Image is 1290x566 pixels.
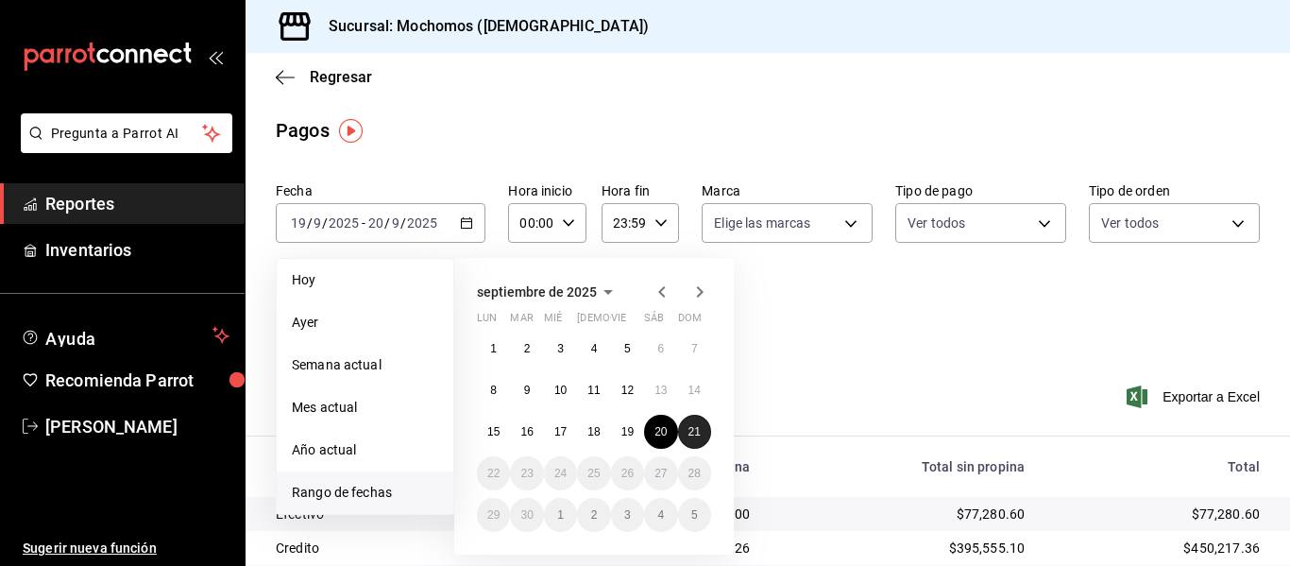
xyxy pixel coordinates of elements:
[908,214,965,232] span: Ver todos
[611,456,644,490] button: 26 de septiembre de 2025
[644,332,677,366] button: 6 de septiembre de 2025
[1089,184,1260,197] label: Tipo de orden
[477,498,510,532] button: 29 de septiembre de 2025
[510,373,543,407] button: 9 de septiembre de 2025
[591,508,598,522] abbr: 2 de octubre de 2025
[611,312,626,332] abbr: viernes
[510,498,543,532] button: 30 de septiembre de 2025
[524,342,531,355] abbr: 2 de septiembre de 2025
[510,415,543,449] button: 16 de septiembre de 2025
[702,184,873,197] label: Marca
[688,384,701,397] abbr: 14 de septiembre de 2025
[307,215,313,231] span: /
[577,332,610,366] button: 4 de septiembre de 2025
[477,312,497,332] abbr: lunes
[1055,505,1260,523] div: $77,280.60
[490,384,497,397] abbr: 8 de septiembre de 2025
[544,332,577,366] button: 3 de septiembre de 2025
[611,415,644,449] button: 19 de septiembre de 2025
[1101,214,1159,232] span: Ver todos
[624,508,631,522] abbr: 3 de octubre de 2025
[520,425,533,438] abbr: 16 de septiembre de 2025
[487,467,500,480] abbr: 22 de septiembre de 2025
[45,324,205,347] span: Ayuda
[895,184,1066,197] label: Tipo de pago
[587,384,600,397] abbr: 11 de septiembre de 2025
[292,355,438,375] span: Semana actual
[678,415,711,449] button: 21 de septiembre de 2025
[644,373,677,407] button: 13 de septiembre de 2025
[406,215,438,231] input: ----
[477,281,620,303] button: septiembre de 2025
[45,414,229,439] span: [PERSON_NAME]
[292,270,438,290] span: Hoy
[577,312,688,332] abbr: jueves
[678,332,711,366] button: 7 de septiembre de 2025
[691,508,698,522] abbr: 5 de octubre de 2025
[276,68,372,86] button: Regresar
[644,498,677,532] button: 4 de octubre de 2025
[780,539,1025,557] div: $395,555.10
[577,456,610,490] button: 25 de septiembre de 2025
[292,398,438,418] span: Mes actual
[276,539,547,557] div: Credito
[477,332,510,366] button: 1 de septiembre de 2025
[328,215,360,231] input: ----
[1055,539,1260,557] div: $450,217.36
[292,440,438,460] span: Año actual
[544,312,562,332] abbr: miércoles
[508,184,586,197] label: Hora inicio
[510,332,543,366] button: 2 de septiembre de 2025
[678,498,711,532] button: 5 de octubre de 2025
[611,332,644,366] button: 5 de septiembre de 2025
[688,425,701,438] abbr: 21 de septiembre de 2025
[587,425,600,438] abbr: 18 de septiembre de 2025
[591,342,598,355] abbr: 4 de septiembre de 2025
[292,483,438,503] span: Rango de fechas
[45,237,229,263] span: Inventarios
[276,116,330,145] div: Pagos
[362,215,365,231] span: -
[657,342,664,355] abbr: 6 de septiembre de 2025
[644,312,664,332] abbr: sábado
[554,467,567,480] abbr: 24 de septiembre de 2025
[678,312,702,332] abbr: domingo
[621,467,634,480] abbr: 26 de septiembre de 2025
[510,312,533,332] abbr: martes
[45,191,229,216] span: Reportes
[510,456,543,490] button: 23 de septiembre de 2025
[400,215,406,231] span: /
[624,342,631,355] abbr: 5 de septiembre de 2025
[780,505,1025,523] div: $77,280.60
[644,415,677,449] button: 20 de septiembre de 2025
[1130,386,1260,408] button: Exportar a Excel
[691,342,698,355] abbr: 7 de septiembre de 2025
[621,384,634,397] abbr: 12 de septiembre de 2025
[208,49,223,64] button: open_drawer_menu
[554,425,567,438] abbr: 17 de septiembre de 2025
[621,425,634,438] abbr: 19 de septiembre de 2025
[477,456,510,490] button: 22 de septiembre de 2025
[644,456,677,490] button: 27 de septiembre de 2025
[21,113,232,153] button: Pregunta a Parrot AI
[310,68,372,86] span: Regresar
[688,467,701,480] abbr: 28 de septiembre de 2025
[554,384,567,397] abbr: 10 de septiembre de 2025
[313,215,322,231] input: --
[1055,459,1260,474] div: Total
[487,425,500,438] abbr: 15 de septiembre de 2025
[714,214,810,232] span: Elige las marcas
[339,119,363,143] img: Tooltip marker
[577,415,610,449] button: 18 de septiembre de 2025
[577,373,610,407] button: 11 de septiembre de 2025
[544,456,577,490] button: 24 de septiembre de 2025
[290,215,307,231] input: --
[322,215,328,231] span: /
[557,342,564,355] abbr: 3 de septiembre de 2025
[292,313,438,333] span: Ayer
[602,184,679,197] label: Hora fin
[654,425,667,438] abbr: 20 de septiembre de 2025
[654,384,667,397] abbr: 13 de septiembre de 2025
